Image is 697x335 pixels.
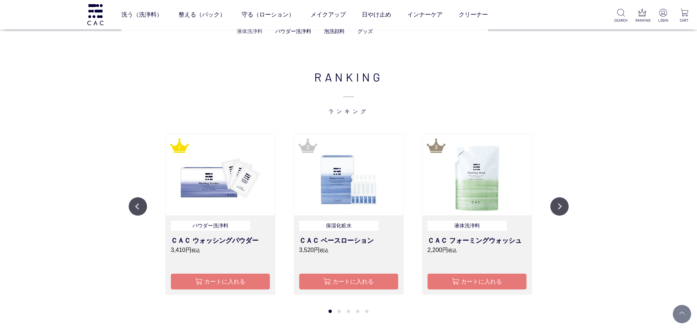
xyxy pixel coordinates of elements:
[678,9,691,23] a: CART
[275,28,311,34] a: パウダー洗浄料
[179,4,225,25] a: 整える（パック）
[299,274,398,289] button: カートに入れる
[329,310,332,313] button: 1 of 2
[550,197,569,216] button: Next
[191,248,200,253] span: 税込
[614,18,628,23] p: SEARCH
[166,134,275,215] img: ＣＡＣウォッシングパウダー
[428,274,527,289] button: カートに入れる
[362,4,391,25] a: 日やけ止め
[129,86,569,115] span: ランキング
[422,134,532,215] img: フォーミングウォッシュ
[635,9,649,23] a: RANKING
[299,221,378,231] p: 保湿化粧水
[320,248,329,253] span: 税込
[357,28,373,34] a: グッズ
[407,4,443,25] a: インナーケア
[242,4,294,25] a: 守る（ローション）
[171,246,270,255] p: 3,410円
[171,236,270,246] h3: ＣＡＣ ウォッシングパウダー
[614,9,628,23] a: SEARCH
[428,221,507,231] p: 液体洗浄料
[635,18,649,23] p: RANKING
[171,274,270,289] button: カートに入れる
[299,221,398,265] a: 保湿化粧水 ＣＡＣ ベースローション 3,520円税込
[428,236,527,246] h3: ＣＡＣ フォーミングウォッシュ
[299,236,398,246] h3: ＣＡＣ ベースローション
[129,68,569,115] h2: RANKING
[86,4,104,25] img: logo
[356,310,359,313] button: 4 of 2
[129,197,147,216] button: Previous
[428,221,527,265] a: 液体洗浄料 ＣＡＣ フォーミングウォッシュ 2,200円税込
[324,28,345,34] a: 泡洗顔料
[459,4,488,25] a: クリーナー
[678,18,691,23] p: CART
[347,310,350,313] button: 3 of 2
[428,246,527,255] p: 2,200円
[656,9,670,23] a: LOGIN
[299,246,398,255] p: 3,520円
[448,248,457,253] span: 税込
[311,4,346,25] a: メイクアップ
[365,310,368,313] button: 5 of 2
[338,310,341,313] button: 2 of 2
[171,221,250,231] p: パウダー洗浄料
[294,134,403,215] img: ＣＡＣ ベースローション
[237,28,263,34] a: 液体洗浄料
[171,221,270,265] a: パウダー洗浄料 ＣＡＣ ウォッシングパウダー 3,410円税込
[121,4,162,25] a: 洗う（洗浄料）
[656,18,670,23] p: LOGIN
